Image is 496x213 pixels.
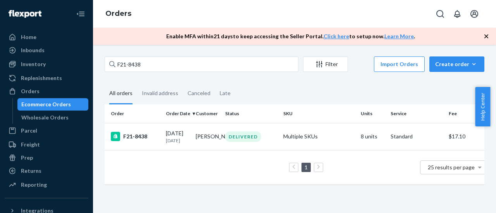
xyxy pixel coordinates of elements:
th: Status [222,104,280,123]
a: Parcel [5,124,88,137]
a: Wholesale Orders [17,111,89,124]
a: Home [5,31,88,43]
div: Returns [21,167,41,175]
div: Orders [21,87,40,95]
div: Freight [21,141,40,148]
div: Wholesale Orders [21,114,69,121]
button: Import Orders [374,56,425,72]
th: SKU [280,104,358,123]
a: Page 1 is your current page [303,164,309,170]
div: All orders [109,83,133,104]
div: F21-8438 [111,132,160,141]
input: Search orders [105,56,298,72]
th: Units [358,104,387,123]
ol: breadcrumbs [99,3,138,25]
a: Returns [5,165,88,177]
th: Service [387,104,446,123]
div: Inventory [21,60,46,68]
div: DELIVERED [225,131,261,142]
p: Standard [391,133,443,140]
div: Create order [435,60,479,68]
button: Close Navigation [73,6,88,22]
div: Ecommerce Orders [21,101,71,108]
span: 25 results per page [428,164,475,170]
td: $17.10 [446,123,492,150]
a: Inventory [5,58,88,70]
button: Open notifications [449,6,465,22]
a: Click here [324,33,349,39]
div: Canceled [188,83,210,103]
button: Filter [303,56,348,72]
a: Orders [105,9,131,18]
td: [PERSON_NAME] [193,123,222,150]
div: [DATE] [166,130,189,144]
a: Orders [5,85,88,97]
p: [DATE] [166,137,189,144]
a: Ecommerce Orders [17,98,89,111]
a: Inbounds [5,44,88,56]
td: Multiple SKUs [280,123,358,150]
a: Replenishments [5,72,88,84]
button: Create order [429,56,484,72]
a: Reporting [5,179,88,191]
div: Late [220,83,231,103]
div: Prep [21,154,33,162]
th: Order Date [163,104,193,123]
button: Open Search Box [432,6,448,22]
th: Order [105,104,163,123]
a: Freight [5,138,88,151]
a: Learn More [384,33,414,39]
div: Reporting [21,181,47,189]
div: Invalid address [142,83,178,103]
div: Parcel [21,127,37,135]
div: Replenishments [21,74,62,82]
img: Flexport logo [9,10,41,18]
button: Open account menu [467,6,482,22]
div: Customer [196,110,219,117]
td: 8 units [358,123,387,150]
a: Prep [5,152,88,164]
th: Fee [446,104,492,123]
button: Help Center [475,87,490,126]
div: Home [21,33,36,41]
p: Enable MFA within 21 days to keep accessing the Seller Portal. to setup now. . [166,32,415,40]
iframe: Opens a widget where you can chat to one of our agents [447,190,488,209]
div: Inbounds [21,46,45,54]
div: Filter [303,60,348,68]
